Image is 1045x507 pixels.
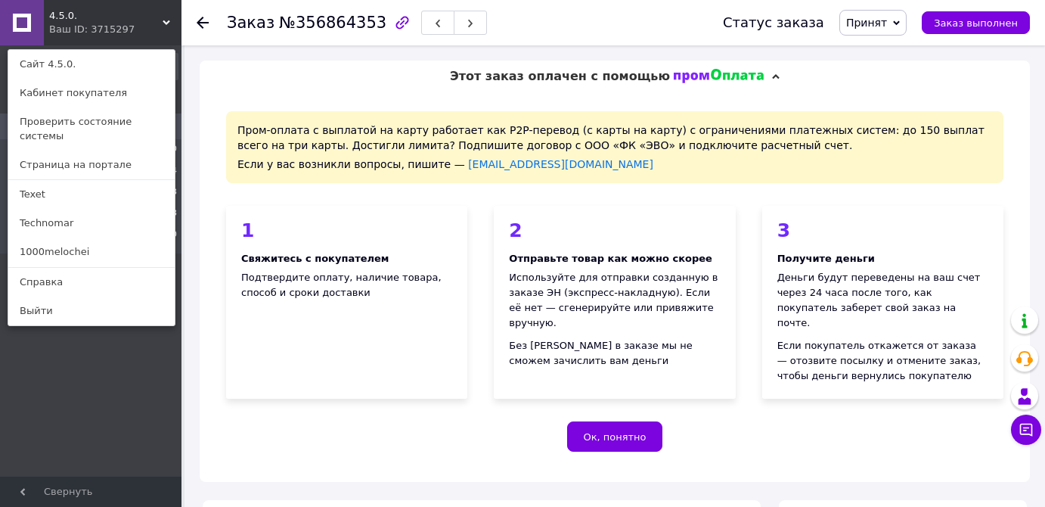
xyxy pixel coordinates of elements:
a: Выйти [8,297,175,325]
button: Ок, понятно [567,421,662,452]
div: Используйте для отправки созданную в заказе ЭН (экспресс-накладную). Если её нет — сгенерируйте и... [509,270,720,331]
button: Заказ выполнен [922,11,1030,34]
div: Ваш ID: 3715297 [49,23,113,36]
div: Если покупатель откажется от заказа — отозвите посылку и отмените заказ, чтобы деньги вернулись п... [777,338,988,384]
div: Деньги будут переведены на ваш счет через 24 часа после того, как покупатель заберет свой заказ н... [777,270,988,331]
a: Справка [8,268,175,297]
span: Заказ [227,14,274,32]
a: Страница на портале [8,151,175,179]
a: Texet [8,180,175,209]
div: Без [PERSON_NAME] в заказе мы не сможем зачислить вам деньги [509,338,720,369]
div: 1 [241,221,452,240]
span: 4.5.0. [49,9,163,23]
div: Если у вас возникли вопросы, пишите — [237,157,992,172]
a: Проверить состояние системы [8,107,175,150]
img: evopay logo [674,69,764,84]
div: Пром-оплата с выплатой на карту работает как P2P-перевод (с карты на карту) с ограничениями плате... [226,111,1003,183]
a: [EMAIL_ADDRESS][DOMAIN_NAME] [468,158,653,170]
a: Кабинет покупателя [8,79,175,107]
span: Принят [846,17,887,29]
span: №356864353 [279,14,386,32]
div: Вернуться назад [197,15,209,30]
button: Чат с покупателем [1011,415,1041,445]
span: Заказ выполнен [934,17,1018,29]
a: 1000melochei [8,238,175,266]
b: Получите деньги [777,253,875,264]
div: 3 [777,221,988,240]
a: Сайт 4.5.0. [8,50,175,79]
b: Отправьте товар как можно скорее [509,253,712,264]
div: 2 [509,221,720,240]
span: Этот заказ оплачен с помощью [450,69,670,83]
div: Подтвердите оплату, наличие товара, способ и сроки доставки [241,270,452,300]
a: Technomar [8,209,175,238]
div: Статус заказа [723,15,824,30]
span: Ок, понятно [583,431,646,443]
b: Свяжитесь с покупателем [241,253,389,264]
